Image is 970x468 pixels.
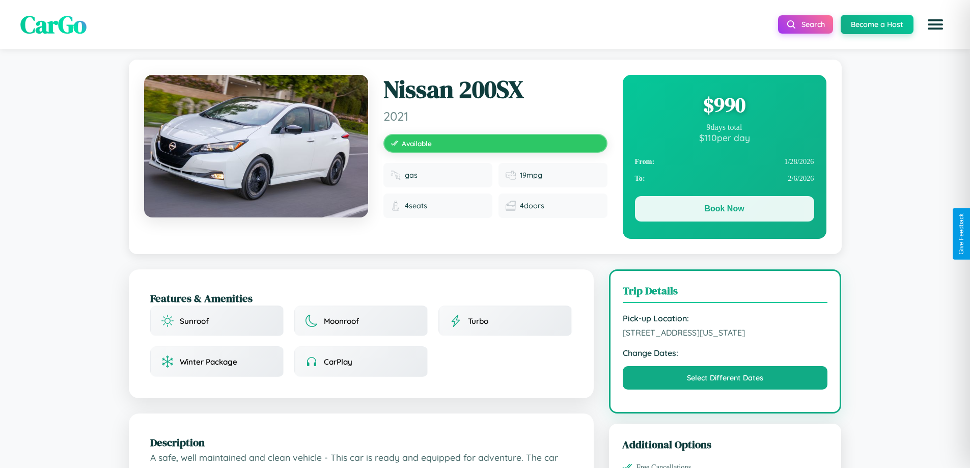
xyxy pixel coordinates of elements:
span: CarGo [20,8,87,41]
div: 9 days total [635,123,814,132]
strong: From: [635,157,655,166]
span: CarPlay [324,357,352,367]
div: 2 / 6 / 2026 [635,170,814,187]
img: Doors [506,201,516,211]
span: [STREET_ADDRESS][US_STATE] [623,327,828,338]
span: Available [402,139,432,148]
span: gas [405,171,418,180]
img: Fuel type [391,170,401,180]
h2: Description [150,435,572,450]
div: $ 990 [635,91,814,119]
strong: To: [635,174,645,183]
span: 4 doors [520,201,544,210]
strong: Change Dates: [623,348,828,358]
img: Seats [391,201,401,211]
div: 1 / 28 / 2026 [635,153,814,170]
h3: Trip Details [623,283,828,303]
button: Open menu [921,10,950,39]
span: Sunroof [180,316,209,326]
h3: Additional Options [622,437,828,452]
button: Book Now [635,196,814,222]
strong: Pick-up Location: [623,313,828,323]
span: Moonroof [324,316,359,326]
button: Become a Host [841,15,913,34]
img: Fuel efficiency [506,170,516,180]
span: Turbo [468,316,488,326]
h2: Features & Amenities [150,291,572,306]
button: Select Different Dates [623,366,828,390]
div: Give Feedback [958,213,965,255]
button: Search [778,15,833,34]
span: 19 mpg [520,171,542,180]
div: $ 110 per day [635,132,814,143]
span: Winter Package [180,357,237,367]
h1: Nissan 200SX [383,75,607,104]
span: 4 seats [405,201,427,210]
img: Nissan 200SX 2021 [144,75,368,217]
span: 2021 [383,108,607,124]
span: Search [801,20,825,29]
